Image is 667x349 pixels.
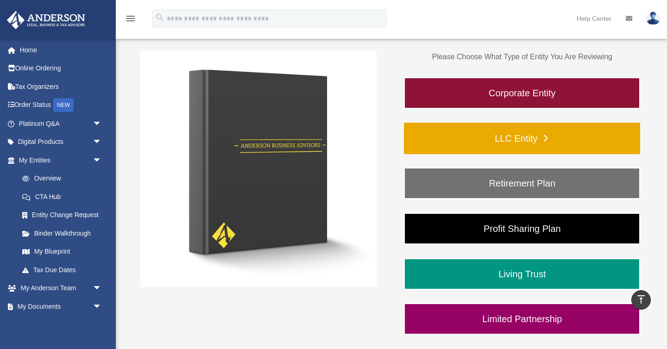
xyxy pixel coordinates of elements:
[125,16,136,24] a: menu
[404,303,640,335] a: Limited Partnership
[6,41,116,59] a: Home
[6,297,116,316] a: My Documentsarrow_drop_down
[93,279,111,298] span: arrow_drop_down
[404,77,640,109] a: Corporate Entity
[404,123,640,154] a: LLC Entity
[6,151,116,169] a: My Entitiesarrow_drop_down
[404,168,640,199] a: Retirement Plan
[404,258,640,290] a: Living Trust
[93,114,111,133] span: arrow_drop_down
[13,169,116,188] a: Overview
[13,243,116,261] a: My Blueprint
[4,11,88,29] img: Anderson Advisors Platinum Portal
[155,12,165,23] i: search
[636,294,647,305] i: vertical_align_top
[646,12,660,25] img: User Pic
[93,151,111,170] span: arrow_drop_down
[6,114,116,133] a: Platinum Q&Aarrow_drop_down
[13,224,111,243] a: Binder Walkthrough
[6,59,116,78] a: Online Ordering
[404,213,640,244] a: Profit Sharing Plan
[93,297,111,316] span: arrow_drop_down
[13,206,116,224] a: Entity Change Request
[6,77,116,96] a: Tax Organizers
[6,96,116,115] a: Order StatusNEW
[53,98,74,112] div: NEW
[125,13,136,24] i: menu
[631,290,651,310] a: vertical_align_top
[6,279,116,298] a: My Anderson Teamarrow_drop_down
[6,133,116,151] a: Digital Productsarrow_drop_down
[6,316,116,334] a: Online Learningarrow_drop_down
[93,316,111,335] span: arrow_drop_down
[13,261,116,279] a: Tax Due Dates
[93,133,111,152] span: arrow_drop_down
[404,50,640,63] p: Please Choose What Type of Entity You Are Reviewing
[13,187,116,206] a: CTA Hub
